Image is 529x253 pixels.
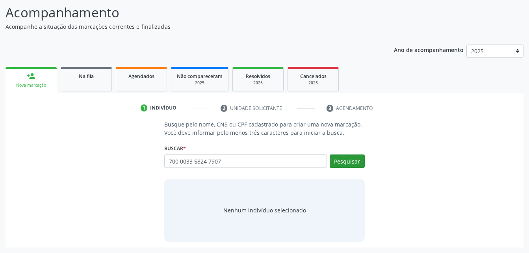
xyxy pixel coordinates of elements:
div: 2025 [238,80,278,86]
p: Acompanhe a situação das marcações correntes e finalizadas [6,22,368,31]
div: Indivíduo [150,104,176,112]
div: 2025 [177,80,223,86]
p: Busque pelo nome, CNS ou CPF cadastrado para criar uma nova marcação. Você deve informar pelo men... [164,120,364,137]
span: Na fila [79,73,94,80]
p: Ano de acompanhamento [394,45,464,54]
div: 1 [141,104,148,112]
div: Nova marcação [11,82,51,88]
input: Busque por nome, CNS ou CPF [164,154,327,168]
div: Nenhum indivíduo selecionado [223,206,306,214]
div: 2025 [293,80,333,86]
span: Agendados [128,73,154,80]
span: Cancelados [300,73,327,80]
p: Acompanhamento [6,3,368,22]
div: person_add [27,72,35,80]
span: Não compareceram [177,73,223,80]
span: Resolvidos [246,73,270,80]
button: Pesquisar [330,154,365,168]
label: Buscar [164,142,186,154]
